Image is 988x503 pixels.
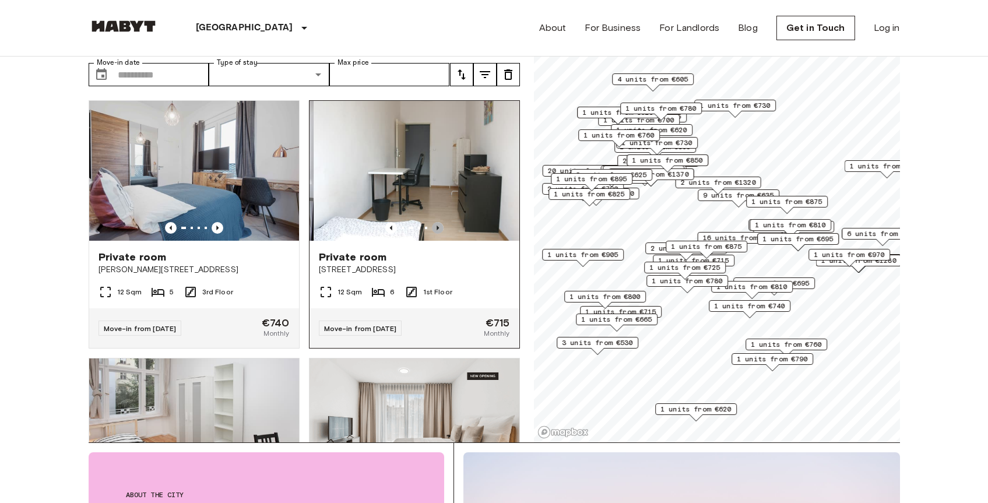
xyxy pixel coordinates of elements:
div: Map marker [578,129,660,147]
span: 3 units from €625 [576,170,647,180]
div: Map marker [655,403,737,421]
div: Map marker [616,137,698,155]
span: 1 units from €1280 [821,255,896,266]
button: Choose date [90,63,113,86]
div: Map marker [675,177,761,195]
img: Marketing picture of unit DE-01-041-02M [314,101,523,241]
span: 1 units from €825 [554,189,625,199]
span: 16 units from €695 [702,233,778,243]
span: 1 units from €780 [652,276,723,286]
div: Map marker [542,183,624,201]
span: 2 units from €1320 [680,177,755,188]
span: 1 units from €620 [582,107,653,118]
span: 1 units from €695 [762,234,834,244]
span: Monthly [263,328,289,339]
span: 1 units from €620 [660,404,732,414]
span: 1 units from €760 [583,130,655,140]
a: Log in [874,21,900,35]
span: [PERSON_NAME][STREET_ADDRESS] [99,264,290,276]
button: Previous image [385,222,397,234]
span: 1 units from €875 [671,241,742,252]
div: Map marker [644,262,726,280]
span: [STREET_ADDRESS] [319,264,510,276]
span: 3 units from €530 [562,337,633,348]
span: 1 units from €800 [569,291,641,302]
div: Map marker [750,219,831,237]
span: 12 Sqm [337,287,363,297]
span: 9 units from €635 [703,190,774,201]
span: 1 units from €905 [547,249,618,260]
img: Marketing picture of unit DE-01-491-304-001 [310,358,519,498]
img: Marketing picture of unit DE-01-008-005-03HF [89,101,299,241]
div: Map marker [576,314,658,332]
div: Map marker [746,339,827,357]
div: Map marker [653,255,734,273]
div: Map marker [711,281,793,299]
div: Map marker [627,154,708,173]
div: Map marker [600,166,686,184]
div: Map marker [617,155,699,173]
button: Previous image [165,222,177,234]
div: Map marker [553,188,639,206]
span: 1 units from €715 [585,307,656,317]
div: Map marker [542,165,628,183]
div: Map marker [666,241,747,259]
span: 6 units from €645 [847,228,918,239]
span: 1st Floor [423,287,452,297]
div: Map marker [549,188,630,206]
span: 1 units from €725 [649,262,720,273]
button: Previous image [432,222,444,234]
div: Map marker [551,173,632,191]
a: Marketing picture of unit DE-01-008-005-03HFPrevious imagePrevious imagePrivate room[PERSON_NAME]... [89,100,300,349]
span: €715 [486,318,510,328]
span: 1 units from €1200 [558,188,634,199]
span: Private room [319,250,387,264]
div: Map marker [748,219,830,237]
div: Map marker [611,124,692,142]
span: 5 [170,287,174,297]
span: 2 units from €695 [739,278,810,289]
div: Map marker [564,291,646,309]
div: Map marker [697,232,783,250]
span: 2 units from €655 [623,156,694,166]
div: Map marker [620,103,702,121]
span: 1 units from €730 [699,100,771,111]
div: Map marker [646,275,728,293]
span: 1 units from €1370 [613,169,688,180]
div: Map marker [757,233,839,251]
span: 12 Sqm [117,287,142,297]
span: Move-in from [DATE] [324,324,397,333]
span: 1 units from €740 [714,301,785,311]
span: Private room [99,250,167,264]
span: 20 units from €655 [547,166,623,176]
span: About the city [126,490,407,500]
span: €740 [262,318,290,328]
div: Map marker [844,160,930,178]
div: Map marker [733,277,815,296]
label: Type of stay [217,58,258,68]
span: 1 units from €1100 [849,161,924,171]
div: Map marker [709,300,790,318]
div: Map marker [580,306,662,324]
span: Monthly [484,328,509,339]
a: Marketing picture of unit DE-01-041-02MMarketing picture of unit DE-01-041-02MPrevious imagePrevi... [309,100,520,349]
div: Map marker [542,249,624,267]
div: Map marker [732,353,813,371]
span: 1 units from €895 [556,174,627,184]
span: 8 units from €665 [608,166,679,177]
div: Map marker [753,221,834,239]
span: 1 units from €875 [751,196,822,207]
span: 1 units from €850 [632,155,703,166]
a: For Business [585,21,641,35]
span: 1 units from €730 [621,138,692,148]
p: [GEOGRAPHIC_DATA] [196,21,293,35]
span: 1 units from €665 [581,314,652,325]
a: Blog [738,21,758,35]
button: tune [473,63,497,86]
div: Map marker [608,168,694,187]
img: Habyt [89,20,159,32]
div: Map marker [746,196,828,214]
button: tune [497,63,520,86]
div: Map marker [571,169,652,187]
div: Map marker [598,114,680,132]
